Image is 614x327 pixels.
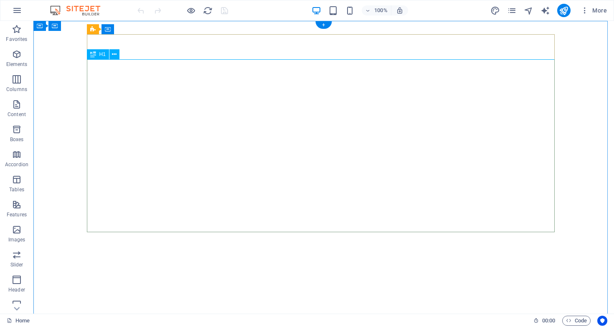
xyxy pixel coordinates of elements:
button: Click here to leave preview mode and continue editing [186,5,196,15]
button: reload [203,5,213,15]
div: + [315,21,332,29]
i: Reload page [203,6,213,15]
h6: Session time [533,316,556,326]
p: Tables [9,186,24,193]
button: text_generator [540,5,551,15]
p: Boxes [10,136,24,143]
span: 00 00 [542,316,555,326]
img: Editor Logo [48,5,111,15]
p: Header [8,286,25,293]
button: 100% [362,5,391,15]
button: More [577,4,610,17]
button: navigator [524,5,534,15]
p: Accordion [5,161,28,168]
span: H1 [99,52,106,57]
button: publish [557,4,571,17]
button: Code [562,316,591,326]
span: More [581,6,607,15]
p: Content [8,111,26,118]
p: Elements [6,61,28,68]
p: Columns [6,86,27,93]
p: Images [8,236,25,243]
button: Usercentrics [597,316,607,326]
p: Slider [10,261,23,268]
span: Code [566,316,587,326]
a: Click to cancel selection. Double-click to open Pages [7,316,30,326]
i: Publish [559,6,568,15]
i: AI Writer [540,6,550,15]
h6: 100% [374,5,388,15]
span: : [548,317,549,324]
i: Design (Ctrl+Alt+Y) [490,6,500,15]
i: Navigator [524,6,533,15]
i: On resize automatically adjust zoom level to fit chosen device. [396,7,403,14]
p: Favorites [6,36,27,43]
p: Features [7,211,27,218]
button: pages [507,5,517,15]
button: design [490,5,500,15]
i: Pages (Ctrl+Alt+S) [507,6,517,15]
